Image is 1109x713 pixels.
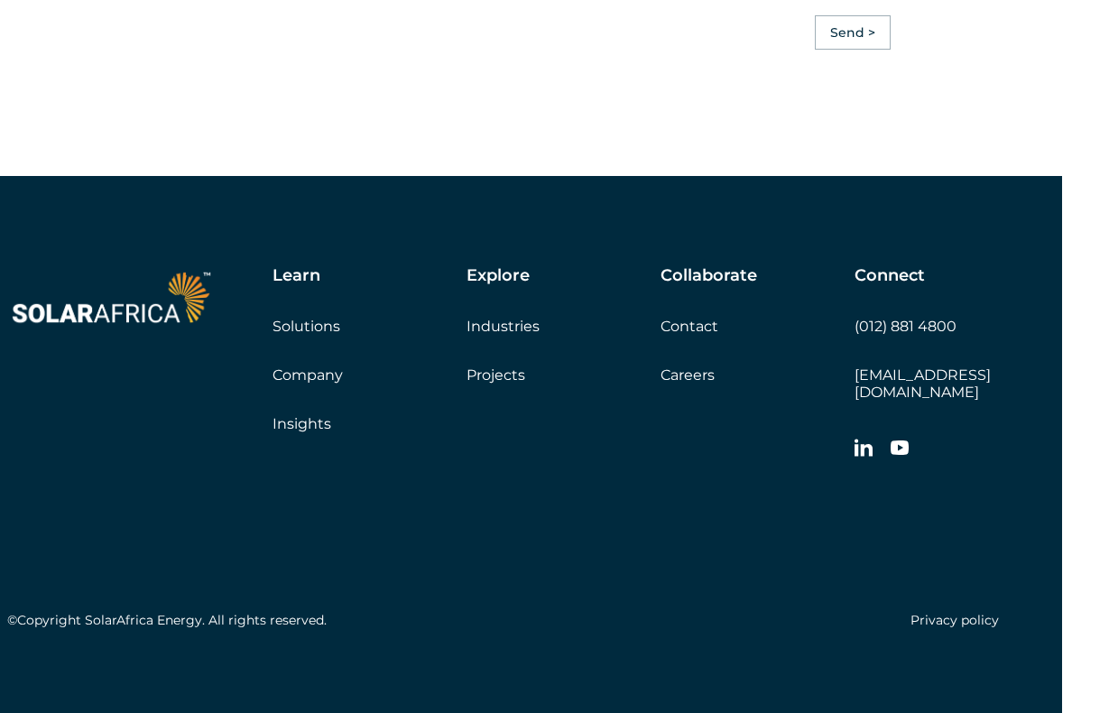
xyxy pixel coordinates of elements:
a: Industries [467,318,540,335]
a: (012) 881 4800 [855,318,957,335]
a: Company [273,366,343,384]
h5: Explore [467,266,530,286]
a: Insights [273,415,331,432]
h5: ©Copyright SolarAfrica Energy. All rights reserved. [7,613,327,628]
h5: Learn [273,266,320,286]
a: Contact [661,318,718,335]
a: Projects [467,366,525,384]
h5: Connect [855,266,925,286]
h5: Collaborate [661,266,757,286]
a: Privacy policy [910,612,999,628]
a: [EMAIL_ADDRESS][DOMAIN_NAME] [855,366,991,401]
input: Send > [815,15,891,50]
a: Careers [661,366,715,384]
a: Solutions [273,318,340,335]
